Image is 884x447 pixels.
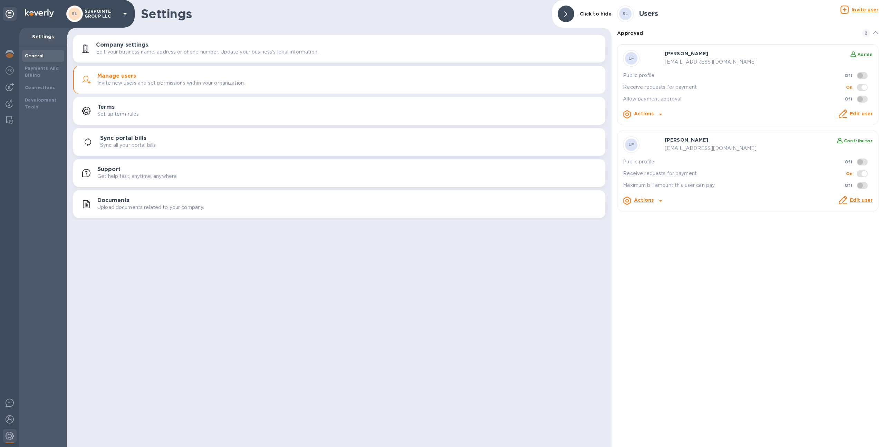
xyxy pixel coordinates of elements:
u: Invite user [852,7,878,12]
b: Off [845,159,853,164]
b: Actions [634,111,654,116]
img: Logo [25,9,54,17]
div: Approved 2 [617,22,878,44]
b: LF [628,56,634,61]
p: Sync all your portal bills [100,142,156,149]
button: DocumentsUpload documents related to your company. [73,190,605,218]
p: Get help fast, anytime, anywhere [97,173,177,180]
p: Upload documents related to your company. [97,204,204,211]
img: Foreign exchange [6,66,14,75]
h3: Documents [97,197,129,204]
p: Edit your business name, address or phone number. Update your business's legal information. [96,48,318,56]
h1: Settings [141,7,547,21]
b: Contributor [844,138,873,143]
p: Settings [25,33,61,40]
h3: Sync portal bills [100,135,146,142]
b: Off [845,73,853,78]
b: SL [623,11,628,16]
p: Public profile [623,72,844,79]
h3: Support [97,166,121,173]
div: LF[PERSON_NAME] Contributor[EMAIL_ADDRESS][DOMAIN_NAME]Public profileOffReceive requests for paym... [623,136,873,206]
div: Unpin categories [3,7,17,21]
b: SL [72,11,78,16]
b: Click to hide [580,11,612,17]
h3: Manage users [97,73,136,79]
p: [PERSON_NAME] [665,136,786,143]
b: On [846,171,853,176]
b: On [846,85,853,90]
h3: Users [639,10,658,18]
b: Off [845,96,853,102]
p: Allow payment approval [623,95,844,103]
p: Set up term rules [97,111,139,118]
a: Edit user [850,197,873,203]
b: General [25,53,44,58]
b: Off [845,183,853,188]
p: SURPOINTE GROUP LLC [85,9,119,19]
b: Development Tools [25,97,56,110]
p: [EMAIL_ADDRESS][DOMAIN_NAME] [665,145,786,152]
p: Receive requests for payment [623,170,846,177]
b: Connections [25,85,55,90]
div: LF[PERSON_NAME] Admin[EMAIL_ADDRESS][DOMAIN_NAME]Public profileOffReceive requests for paymentOnA... [623,50,873,119]
button: SupportGet help fast, anytime, anywhere [73,159,605,187]
span: 2 [862,29,870,37]
h3: Terms [97,104,115,111]
b: LF [628,142,634,147]
p: [EMAIL_ADDRESS][DOMAIN_NAME] [665,58,786,66]
button: TermsSet up term rules [73,97,605,125]
a: Edit user [850,111,873,116]
p: Maximum bill amount this user can pay [623,182,844,189]
b: Actions [634,197,654,203]
p: Public profile [623,158,844,165]
p: Invite new users and set permissions within your organization. [97,79,245,87]
button: Manage usersInvite new users and set permissions within your organization. [73,66,605,94]
button: Sync portal billsSync all your portal bills [73,128,605,156]
p: Receive requests for payment [623,84,846,91]
b: Admin [857,52,873,57]
b: Payments And Billing [25,66,59,78]
button: Company settingsEdit your business name, address or phone number. Update your business's legal in... [73,35,605,63]
b: Approved [617,30,643,36]
h3: Company settings [96,42,148,48]
p: [PERSON_NAME] [665,50,786,57]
